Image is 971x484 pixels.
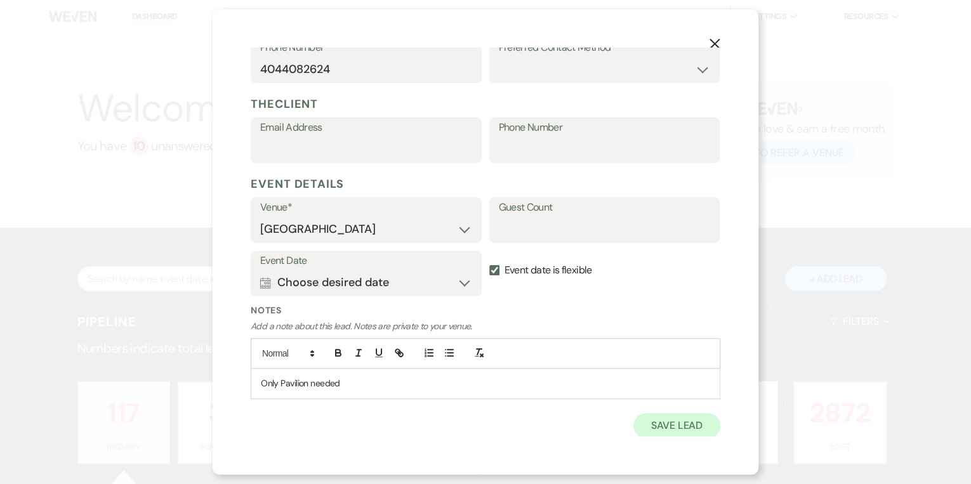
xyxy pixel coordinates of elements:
[251,174,720,193] h5: Event Details
[260,252,472,270] label: Event Date
[499,119,711,137] label: Phone Number
[251,320,720,333] p: Add a note about this lead. Notes are private to your venue.
[633,413,720,438] button: Save Lead
[260,119,472,137] label: Email Address
[251,304,720,317] label: Notes
[251,95,720,114] h5: The Client
[260,199,472,217] label: Venue*
[499,39,711,57] label: Preferred Contact Method
[489,265,499,275] input: Event date is flexible
[260,270,472,295] button: Choose desired date
[499,199,711,217] label: Guest Count
[489,251,720,291] label: Event date is flexible
[261,376,710,390] p: Only Pavilion needed
[260,39,472,57] label: Phone Number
